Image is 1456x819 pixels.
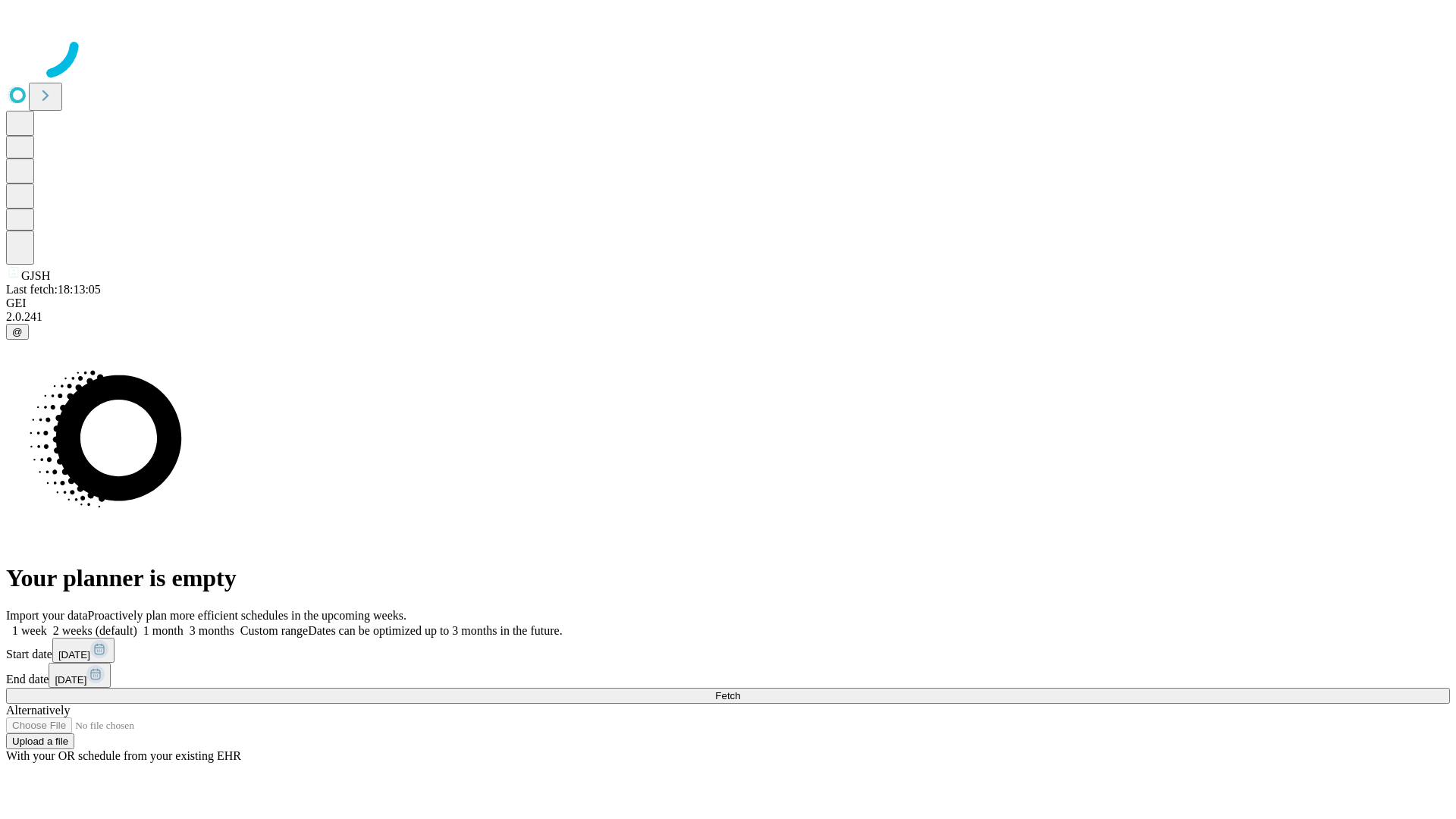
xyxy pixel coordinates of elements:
[190,624,234,637] span: 3 months
[6,283,101,296] span: Last fetch: 18:13:05
[12,624,47,637] span: 1 week
[58,649,90,661] span: [DATE]
[6,688,1450,704] button: Fetch
[6,310,1450,324] div: 2.0.241
[6,638,1450,663] div: Start date
[88,609,406,622] span: Proactively plan more efficient schedules in the upcoming weeks.
[6,663,1450,688] div: End date
[55,674,86,686] span: [DATE]
[6,749,241,762] span: With your OR schedule from your existing EHR
[308,624,562,637] span: Dates can be optimized up to 3 months in the future.
[6,564,1450,592] h1: Your planner is empty
[53,624,137,637] span: 2 weeks (default)
[143,624,184,637] span: 1 month
[49,663,111,688] button: [DATE]
[6,704,70,717] span: Alternatively
[6,324,29,340] button: @
[6,609,88,622] span: Import your data
[6,733,74,749] button: Upload a file
[715,690,740,701] span: Fetch
[52,638,115,663] button: [DATE]
[12,326,23,337] span: @
[6,297,1450,310] div: GEI
[240,624,308,637] span: Custom range
[21,269,50,282] span: GJSH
